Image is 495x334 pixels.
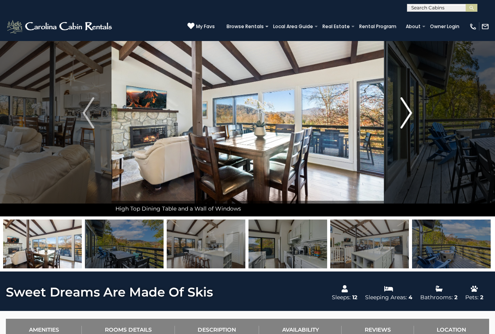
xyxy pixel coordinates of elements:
a: Owner Login [426,21,463,32]
img: phone-regular-white.png [469,23,477,30]
a: Real Estate [319,21,354,32]
a: About [402,21,425,32]
button: Previous [65,9,111,216]
span: My Favs [196,23,215,30]
img: White-1-2.png [6,19,114,34]
a: Browse Rentals [223,21,268,32]
img: mail-regular-white.png [481,23,489,30]
img: 167390717 [412,220,491,268]
button: Next [383,9,429,216]
img: arrow [83,97,94,129]
img: 167530464 [167,220,245,268]
img: 167390704 [248,220,327,268]
img: 167390716 [85,220,164,268]
a: Local Area Guide [269,21,317,32]
a: Rental Program [355,21,400,32]
div: High Top Dining Table and a Wall of Windows [112,201,384,216]
img: 167530466 [3,220,82,268]
a: My Favs [187,22,215,30]
img: 167530465 [330,220,409,268]
img: arrow [401,97,412,129]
